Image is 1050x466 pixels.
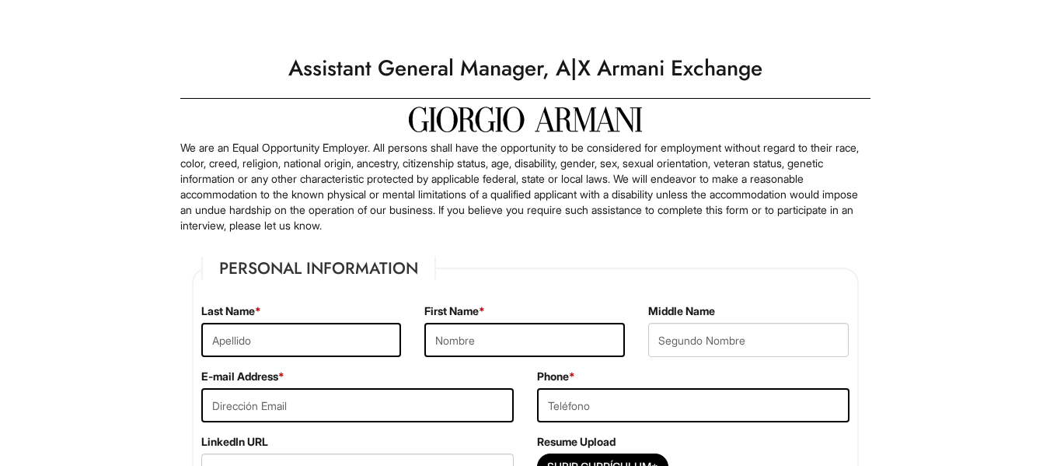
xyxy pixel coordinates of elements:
[201,303,261,319] label: Last Name
[648,323,849,357] input: Segundo Nombre
[173,47,878,90] h1: Assistant General Manager, A|X Armani Exchange
[201,323,402,357] input: Apellido
[201,388,514,422] input: Dirección Email
[201,257,436,280] legend: Personal Information
[424,303,485,319] label: First Name
[201,434,268,450] label: LinkedIn URL
[424,323,625,357] input: Nombre
[537,388,849,422] input: Teléfono
[201,369,284,384] label: E-mail Address
[537,434,616,450] label: Resume Upload
[180,140,870,233] p: We are an Equal Opportunity Employer. All persons shall have the opportunity to be considered for...
[537,369,575,384] label: Phone
[648,303,715,319] label: Middle Name
[409,107,642,132] img: Giorgio Armani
